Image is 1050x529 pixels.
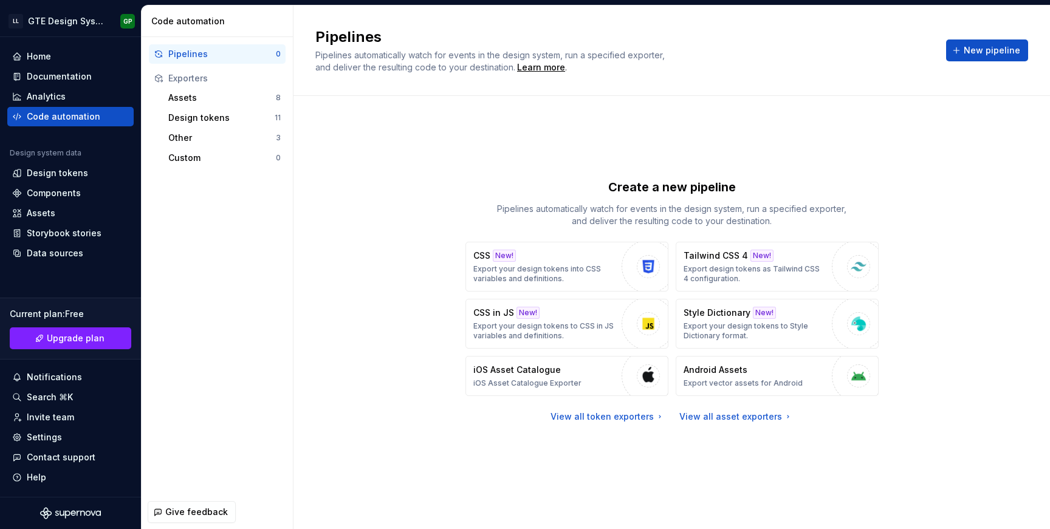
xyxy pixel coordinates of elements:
p: Export your design tokens to CSS in JS variables and definitions. [473,321,616,341]
div: Home [27,50,51,63]
a: Storybook stories [7,224,134,243]
a: Analytics [7,87,134,106]
div: LL [9,14,23,29]
button: Android AssetsExport vector assets for Android [676,356,879,396]
div: Notifications [27,371,82,383]
div: 0 [276,49,281,59]
button: Give feedback [148,501,236,523]
div: GP [123,16,132,26]
button: Assets8 [163,88,286,108]
button: Tailwind CSS 4New!Export design tokens as Tailwind CSS 4 configuration. [676,242,879,292]
p: iOS Asset Catalogue Exporter [473,378,582,388]
div: Contact support [27,451,95,463]
div: Analytics [27,90,66,103]
span: Upgrade plan [47,332,105,344]
div: New! [516,307,540,319]
svg: Supernova Logo [40,507,101,519]
a: View all token exporters [551,411,665,423]
h2: Pipelines [315,27,932,47]
button: Custom0 [163,148,286,168]
div: Search ⌘K [27,391,73,403]
span: Pipelines automatically watch for events in the design system, run a specified exporter, and deli... [315,50,667,72]
span: New pipeline [964,44,1020,56]
p: Pipelines automatically watch for events in the design system, run a specified exporter, and deli... [490,203,854,227]
div: Pipelines [168,48,276,60]
div: 0 [276,153,281,163]
a: Components [7,183,134,203]
button: CSSNew!Export your design tokens into CSS variables and definitions. [465,242,668,292]
p: CSS [473,250,490,262]
button: CSS in JSNew!Export your design tokens to CSS in JS variables and definitions. [465,299,668,349]
p: Tailwind CSS 4 [684,250,748,262]
div: Custom [168,152,276,164]
a: Assets [7,203,134,223]
button: Help [7,468,134,487]
p: CSS in JS [473,307,514,319]
div: 11 [275,113,281,123]
div: Storybook stories [27,227,101,239]
p: Export vector assets for Android [684,378,803,388]
button: Contact support [7,448,134,467]
a: Code automation [7,107,134,126]
a: Learn more [517,61,565,73]
div: Settings [27,431,62,443]
div: New! [750,250,774,262]
p: Style Dictionary [684,307,750,319]
div: GTE Design System [28,15,106,27]
button: Pipelines0 [149,44,286,64]
p: iOS Asset Catalogue [473,364,561,376]
div: Code automation [151,15,288,27]
p: Export your design tokens into CSS variables and definitions. [473,264,616,284]
a: View all asset exporters [679,411,793,423]
p: Export design tokens as Tailwind CSS 4 configuration. [684,264,826,284]
div: Current plan : Free [10,308,131,320]
div: Help [27,471,46,483]
div: Design system data [10,148,81,158]
div: Data sources [27,247,83,259]
a: Documentation [7,67,134,86]
p: Android Assets [684,364,747,376]
div: 3 [276,133,281,143]
span: Give feedback [165,506,228,518]
a: Data sources [7,244,134,263]
button: Search ⌘K [7,387,134,407]
a: Invite team [7,408,134,427]
span: . [515,63,567,72]
button: Other3 [163,128,286,148]
div: Documentation [27,70,92,83]
button: LLGTE Design SystemGP [2,8,139,34]
a: Design tokens [7,163,134,183]
div: Design tokens [168,112,275,124]
div: Assets [168,92,276,104]
div: Design tokens [27,167,88,179]
div: Exporters [168,72,281,84]
div: Components [27,187,81,199]
button: iOS Asset CatalogueiOS Asset Catalogue Exporter [465,356,668,396]
button: Style DictionaryNew!Export your design tokens to Style Dictionary format. [676,299,879,349]
div: 8 [276,93,281,103]
button: Notifications [7,367,134,387]
div: Code automation [27,111,100,123]
div: New! [493,250,516,262]
a: Upgrade plan [10,327,131,349]
a: Home [7,47,134,66]
a: Settings [7,428,134,447]
p: Create a new pipeline [608,179,736,196]
button: New pipeline [946,39,1028,61]
div: Assets [27,207,55,219]
div: Invite team [27,411,74,423]
div: Other [168,132,276,144]
div: New! [753,307,776,319]
button: Design tokens11 [163,108,286,128]
p: Export your design tokens to Style Dictionary format. [684,321,826,341]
